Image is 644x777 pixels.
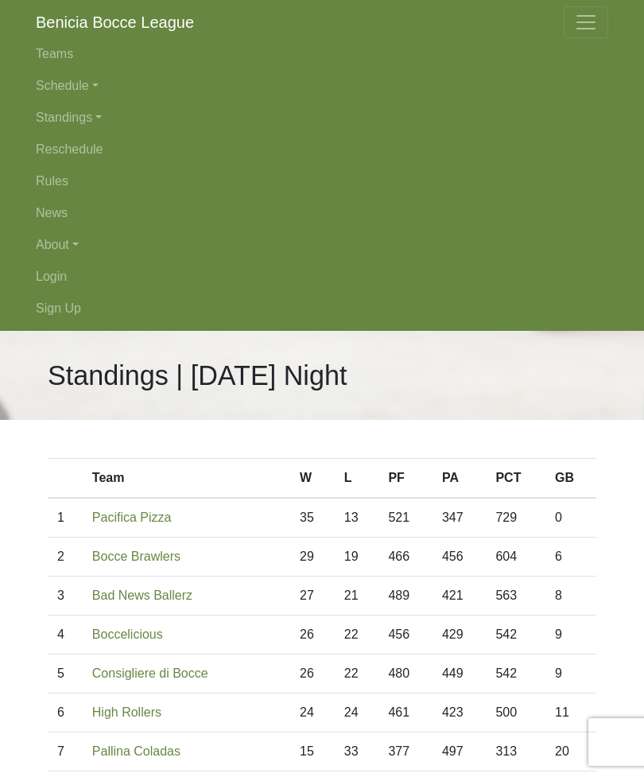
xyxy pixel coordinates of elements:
td: 26 [290,616,335,655]
td: 9 [545,655,596,693]
h1: Standings | [DATE] Night [48,359,347,392]
th: Team [83,459,290,499]
td: 456 [378,616,433,655]
th: W [290,459,335,499]
td: 0 [545,498,596,538]
td: 489 [378,577,433,616]
td: 377 [378,732,433,771]
td: 4 [48,616,83,655]
td: 7 [48,732,83,771]
td: 6 [48,693,83,732]
td: 9 [545,616,596,655]
td: 27 [290,577,335,616]
td: 2 [48,538,83,577]
td: 313 [486,732,545,771]
td: 729 [486,498,545,538]
td: 461 [378,693,433,732]
td: 449 [433,655,487,693]
button: Toggle navigation [564,6,608,38]
a: Rules [36,165,608,197]
a: News [36,197,608,229]
td: 456 [433,538,487,577]
a: High Rollers [92,705,161,719]
th: L [335,459,379,499]
td: 421 [433,577,487,616]
td: 6 [545,538,596,577]
td: 22 [335,616,379,655]
td: 3 [48,577,83,616]
td: 563 [486,577,545,616]
td: 542 [486,616,545,655]
a: Bocce Brawlers [92,550,180,563]
td: 8 [545,577,596,616]
td: 22 [335,655,379,693]
a: Sign Up [36,293,608,324]
a: Standings [36,102,608,134]
a: Login [36,261,608,293]
a: Reschedule [36,134,608,165]
td: 521 [378,498,433,538]
td: 26 [290,655,335,693]
a: Bad News Ballerz [92,589,192,602]
a: Benicia Bocce League [36,6,194,38]
a: Pacifica Pizza [92,511,172,524]
a: About [36,229,608,261]
a: Boccelicious [92,627,163,641]
td: 480 [378,655,433,693]
th: PF [378,459,433,499]
td: 24 [335,693,379,732]
a: Pallina Coladas [92,744,180,758]
a: Consigliere di Bocce [92,666,208,680]
td: 1 [48,498,83,538]
td: 497 [433,732,487,771]
td: 5 [48,655,83,693]
th: GB [545,459,596,499]
td: 466 [378,538,433,577]
td: 24 [290,693,335,732]
td: 29 [290,538,335,577]
td: 13 [335,498,379,538]
td: 20 [545,732,596,771]
td: 11 [545,693,596,732]
td: 542 [486,655,545,693]
th: PA [433,459,487,499]
a: Teams [36,38,608,70]
td: 423 [433,693,487,732]
a: Schedule [36,70,608,102]
td: 33 [335,732,379,771]
td: 604 [486,538,545,577]
th: PCT [486,459,545,499]
td: 21 [335,577,379,616]
td: 347 [433,498,487,538]
td: 500 [486,693,545,732]
td: 15 [290,732,335,771]
td: 429 [433,616,487,655]
td: 19 [335,538,379,577]
td: 35 [290,498,335,538]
